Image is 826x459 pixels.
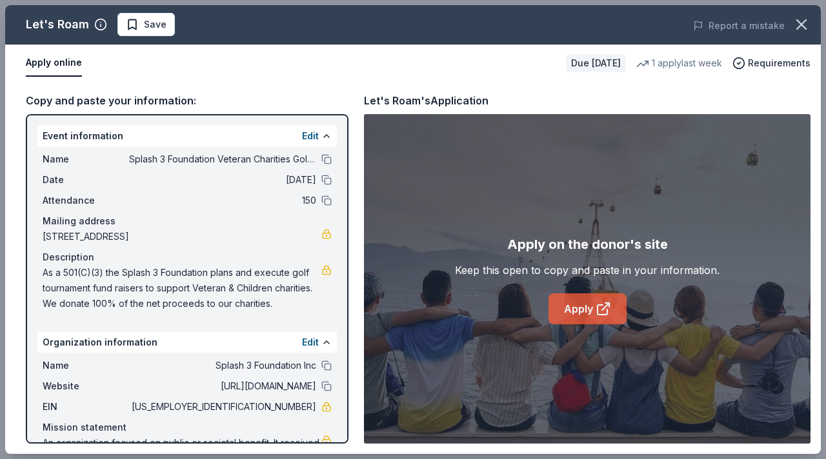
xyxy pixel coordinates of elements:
button: Edit [302,335,319,350]
button: Report a mistake [693,18,785,34]
span: 150 [129,193,316,208]
div: Keep this open to copy and paste in your information. [455,262,720,278]
span: Splash 3 Foundation Veteran Charities Golf Tournament [129,151,316,167]
button: Edit [302,128,319,144]
span: [DATE] [129,172,316,188]
span: Name [43,151,129,167]
span: Splash 3 Foundation Inc [129,358,316,373]
button: Save [117,13,175,36]
span: [URL][DOMAIN_NAME] [129,378,316,394]
span: Attendance [43,193,129,208]
span: Name [43,358,129,373]
div: Mailing address [43,213,332,229]
button: Apply online [26,50,82,77]
span: [STREET_ADDRESS] [43,229,321,244]
span: Date [43,172,129,188]
div: Copy and paste your information: [26,92,348,109]
div: Let's Roam [26,14,89,35]
span: [US_EMPLOYER_IDENTIFICATION_NUMBER] [129,399,316,415]
div: Let's Roam's Application [364,92,489,109]
div: Description [43,249,332,265]
span: As a 501(C)(3) the Splash 3 Foundation plans and execute golf tournament fund raisers to support ... [43,265,321,311]
div: Mission statement [43,420,332,435]
div: 1 apply last week [636,55,722,71]
span: EIN [43,399,129,415]
span: Requirements [748,55,811,71]
span: Website [43,378,129,394]
div: Event information [37,126,337,146]
div: Organization information [37,332,337,353]
a: Apply [549,293,627,324]
span: Save [144,17,166,32]
div: Due [DATE] [566,54,626,72]
div: Apply on the donor's site [507,234,668,255]
button: Requirements [732,55,811,71]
